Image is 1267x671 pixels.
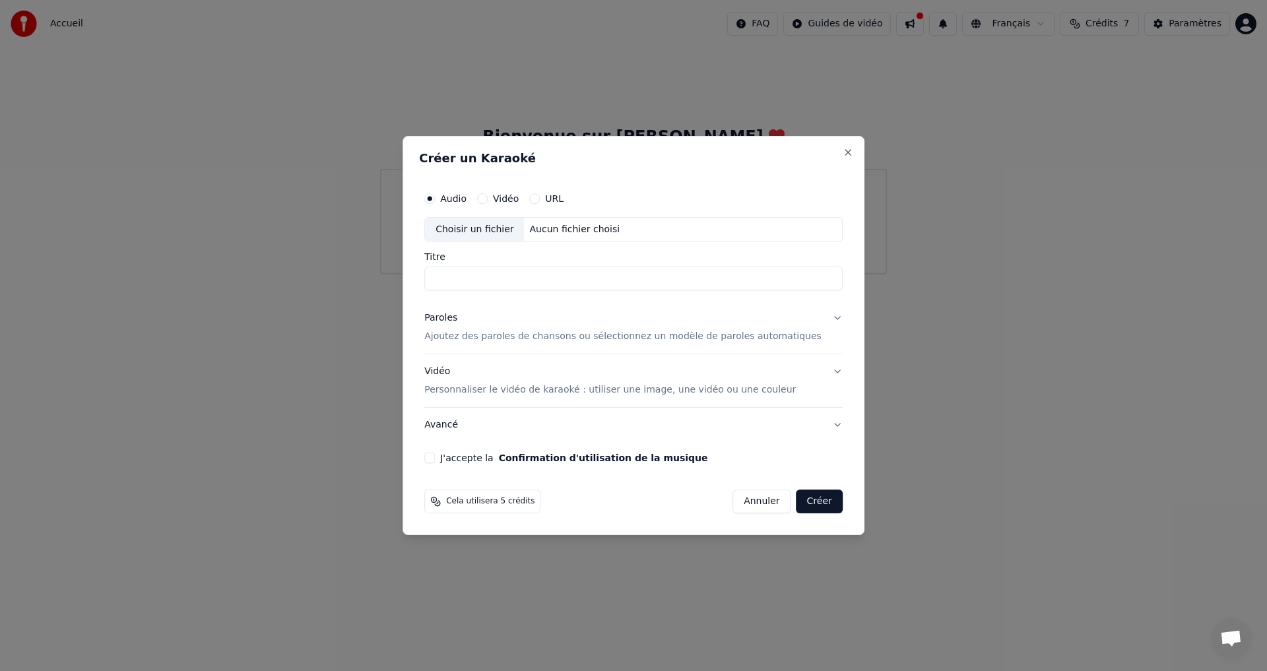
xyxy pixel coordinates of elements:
[446,496,535,507] span: Cela utilisera 5 crédits
[424,408,843,442] button: Avancé
[796,490,843,513] button: Créer
[424,331,822,344] p: Ajoutez des paroles de chansons ou sélectionnez un modèle de paroles automatiques
[419,152,848,164] h2: Créer un Karaoké
[424,355,843,408] button: VidéoPersonnaliser le vidéo de karaoké : utiliser une image, une vidéo ou une couleur
[440,453,707,463] label: J'accepte la
[424,302,843,354] button: ParolesAjoutez des paroles de chansons ou sélectionnez un modèle de paroles automatiques
[499,453,708,463] button: J'accepte la
[440,194,467,203] label: Audio
[424,312,457,325] div: Paroles
[424,383,796,397] p: Personnaliser le vidéo de karaoké : utiliser une image, une vidéo ou une couleur
[525,223,626,236] div: Aucun fichier choisi
[545,194,564,203] label: URL
[732,490,791,513] button: Annuler
[424,253,843,262] label: Titre
[424,366,796,397] div: Vidéo
[425,218,524,241] div: Choisir un fichier
[493,194,519,203] label: Vidéo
